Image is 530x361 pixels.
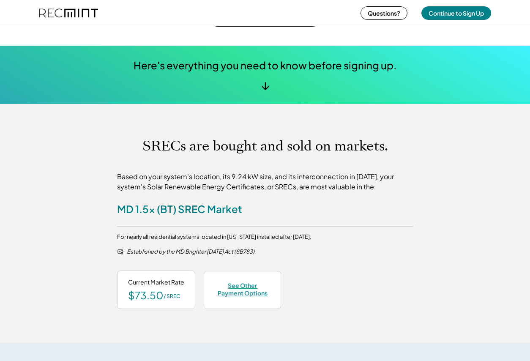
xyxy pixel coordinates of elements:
[215,282,270,297] div: See Other Payment Options
[134,58,397,73] div: Here's everything you need to know before signing up.
[117,202,242,216] div: MD 1.5x (BT) SREC Market
[164,293,180,300] div: / SREC
[142,138,388,154] h1: SRECs are bought and sold on markets.
[361,6,407,20] button: Questions?
[117,172,413,192] div: Based on your system's location, its 9.24 kW size, and its interconnection in [DATE], your system...
[127,248,413,256] div: Established by the MD Brighter [DATE] Act (SB783)
[128,290,164,300] div: $73.50
[39,2,98,24] img: recmint-logotype%403x%20%281%29.jpeg
[117,233,311,241] div: For nearly all residential systems located in [US_STATE] installed after [DATE].
[128,278,184,287] div: Current Market Rate
[421,6,491,20] button: Continue to Sign Up
[261,79,269,91] div: ↓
